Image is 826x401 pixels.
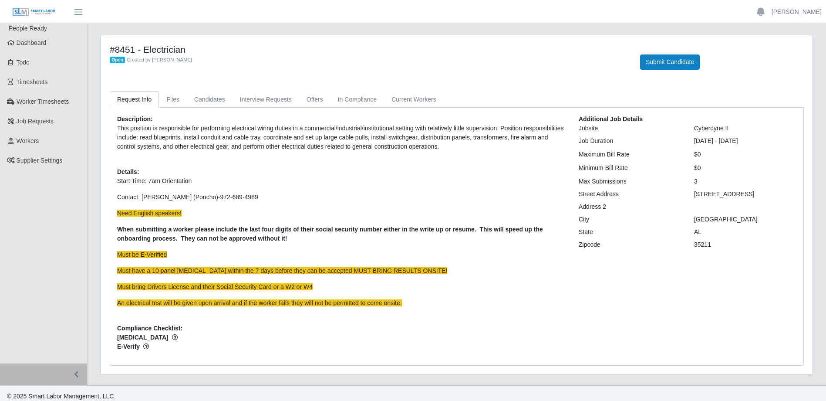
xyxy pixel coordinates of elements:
[117,116,153,122] b: Description:
[688,240,803,249] div: 35211
[127,57,192,62] span: Created by [PERSON_NAME]
[117,342,566,351] span: E-Verify
[117,210,182,217] span: Need English speakers!
[688,190,803,199] div: [STREET_ADDRESS]
[572,228,688,237] div: State
[640,54,700,70] button: Submit Candidate
[384,91,443,108] a: Current Workers
[772,7,822,17] a: [PERSON_NAME]
[117,226,543,242] strong: When submitting a worker please include the last four digits of their social security number eith...
[17,137,39,144] span: Workers
[159,91,187,108] a: Files
[17,78,48,85] span: Timesheets
[572,150,688,159] div: Maximum Bill Rate
[688,215,803,224] div: [GEOGRAPHIC_DATA]
[110,91,159,108] a: Request Info
[110,57,125,64] span: Open
[17,39,47,46] span: Dashboard
[117,325,182,332] b: Compliance Checklist:
[117,283,313,290] span: Must bring Drivers License and their Social Security Card or a W2 or W4
[12,7,56,17] img: SLM Logo
[688,150,803,159] div: $0
[688,136,803,146] div: [DATE] - [DATE]
[117,251,167,258] span: Must be E-Verified
[572,163,688,173] div: Minimum Bill Rate
[117,299,402,306] span: An electrical test will be given upon arrival and if the worker fails they will not be permitted ...
[572,240,688,249] div: Zipcode
[572,136,688,146] div: Job Duration
[17,157,63,164] span: Supplier Settings
[579,116,643,122] b: Additional Job Details
[117,168,139,175] b: Details:
[17,59,30,66] span: Todo
[572,177,688,186] div: Max Submissions
[688,228,803,237] div: AL
[117,267,447,274] span: Must have a 10 panel [MEDICAL_DATA] within the 7 days before they can be accepted MUST BRING RESU...
[688,163,803,173] div: $0
[187,91,233,108] a: Candidates
[9,25,47,32] span: People Ready
[117,193,566,202] p: Contact: [PERSON_NAME] (Poncho)-972-689-4989
[117,124,566,151] p: This position is responsible for performing electrical wiring duties in a commercial/industrial/i...
[117,333,566,342] span: [MEDICAL_DATA]
[110,44,627,55] h4: #8451 - Electrician
[17,118,54,125] span: Job Requests
[330,91,384,108] a: In Compliance
[117,177,566,186] p: Start Time: 7am Orientation
[572,215,688,224] div: City
[572,190,688,199] div: Street Address
[17,98,69,105] span: Worker Timesheets
[688,177,803,186] div: 3
[688,124,803,133] div: Cyberdyne II
[7,393,114,400] span: © 2025 Smart Labor Management, LLC
[572,124,688,133] div: Jobsite
[299,91,330,108] a: Offers
[572,202,688,211] div: Address 2
[233,91,299,108] a: Interview Requests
